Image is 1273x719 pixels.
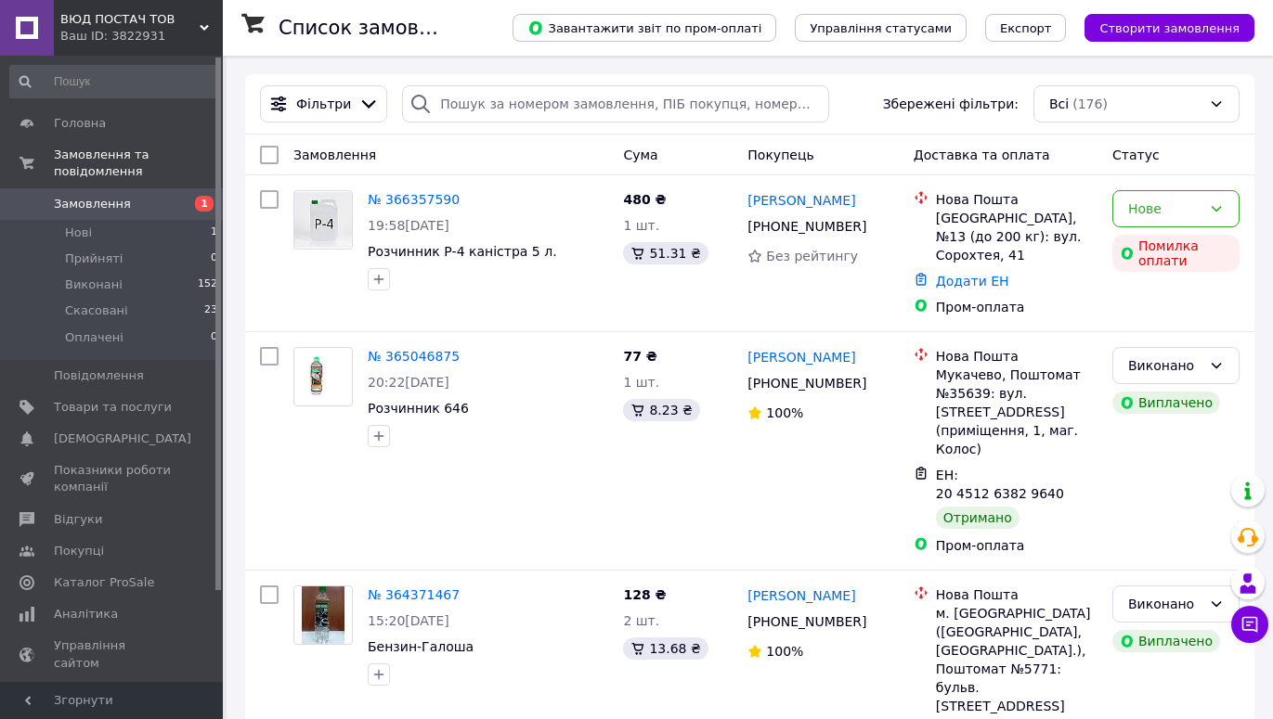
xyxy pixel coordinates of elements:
[623,242,708,264] div: 51.31 ₴
[623,349,656,364] span: 77 ₴
[623,399,699,421] div: 8.23 ₴
[368,639,474,654] a: Бензин-Галоша
[936,507,1020,529] div: Отримано
[54,462,172,495] span: Показники роботи компанії
[65,225,92,241] span: Нові
[296,95,351,113] span: Фільтри
[368,349,460,364] a: № 365046875
[65,329,123,346] span: Оплачені
[54,399,172,416] span: Товари та послуги
[368,375,449,390] span: 20:22[DATE]
[54,543,104,559] span: Покупці
[54,115,106,132] span: Головна
[54,196,131,212] span: Замовлення
[623,375,659,390] span: 1 шт.
[936,298,1098,316] div: Пром-оплата
[914,148,1050,162] span: Доставка та оплата
[1112,630,1220,652] div: Виплачено
[766,405,803,420] span: 100%
[936,209,1098,264] div: [GEOGRAPHIC_DATA], №13 (до 200 кг): вул. Сорохтея, 41
[1000,21,1052,35] span: Експорт
[293,148,376,162] span: Замовлення
[936,347,1098,366] div: Нова Пошта
[204,302,217,319] span: 23
[211,225,217,241] span: 1
[65,276,123,293] span: Виконані
[1128,594,1202,614] div: Виконано
[1072,96,1108,111] span: (176)
[623,587,666,602] span: 128 ₴
[1112,148,1160,162] span: Статус
[936,366,1098,458] div: Мукачево, Поштомат №35639: вул. [STREET_ADDRESS] (приміщення, 1, маг. Колос)
[1231,606,1268,643] button: Чат з покупцем
[936,468,1064,501] span: ЕН: 20 4512 6382 9640
[527,19,761,36] span: Завантажити звіт по пром-оплаті
[54,367,144,384] span: Повідомлення
[744,609,870,635] div: [PHONE_NUMBER]
[9,65,219,98] input: Пошук
[293,347,353,406] a: Фото товару
[1066,19,1254,34] a: Створити замовлення
[294,356,352,396] img: Фото товару
[368,401,469,416] a: Розчинник 646
[936,274,1009,289] a: Додати ЕН
[985,14,1067,42] button: Експорт
[54,430,191,447] span: [DEMOGRAPHIC_DATA]
[1128,199,1202,219] div: Нове
[402,85,829,122] input: Пошук за номером замовлення, ПІБ покупця, номером телефону, Email, номером накладної
[623,218,659,233] span: 1 шт.
[211,329,217,346] span: 0
[936,536,1098,555] div: Пром-оплата
[883,95,1019,113] span: Збережені фільтри:
[744,370,870,396] div: [PHONE_NUMBER]
[623,613,659,628] span: 2 шт.
[1112,392,1220,414] div: Виплачено
[294,192,352,248] img: Фото товару
[65,302,128,319] span: Скасовані
[1049,95,1069,113] span: Всі
[1085,14,1254,42] button: Створити замовлення
[747,191,855,210] a: [PERSON_NAME]
[1112,235,1240,272] div: Помилка оплати
[368,587,460,602] a: № 364371467
[65,250,123,267] span: Прийняті
[936,585,1098,604] div: Нова Пошта
[936,190,1098,209] div: Нова Пошта
[195,196,214,212] span: 1
[279,17,467,39] h1: Список замовлень
[368,192,460,207] a: № 366357590
[54,147,223,180] span: Замовлення та повідомлення
[293,585,353,645] a: Фото товару
[60,28,223,45] div: Ваш ID: 3822931
[623,148,657,162] span: Cума
[1128,355,1202,376] div: Виконано
[795,14,967,42] button: Управління статусами
[198,276,217,293] span: 152
[60,11,200,28] span: ВЮД ПОСТАЧ ТОВ
[747,148,813,162] span: Покупець
[513,14,776,42] button: Завантажити звіт по пром-оплаті
[766,644,803,659] span: 100%
[368,244,557,259] a: Розчинник Р-4 каністра 5 л.
[54,574,154,591] span: Каталог ProSale
[747,586,855,605] a: [PERSON_NAME]
[766,249,858,263] span: Без рейтингу
[54,606,118,623] span: Аналітика
[1099,21,1240,35] span: Створити замовлення
[368,218,449,233] span: 19:58[DATE]
[211,250,217,267] span: 0
[623,637,708,660] div: 13.68 ₴
[54,511,102,528] span: Відгуки
[293,190,353,250] a: Фото товару
[368,613,449,628] span: 15:20[DATE]
[54,637,172,671] span: Управління сайтом
[744,213,870,239] div: [PHONE_NUMBER]
[810,21,952,35] span: Управління статусами
[747,348,855,366] a: [PERSON_NAME]
[302,586,345,644] img: Фото товару
[623,192,666,207] span: 480 ₴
